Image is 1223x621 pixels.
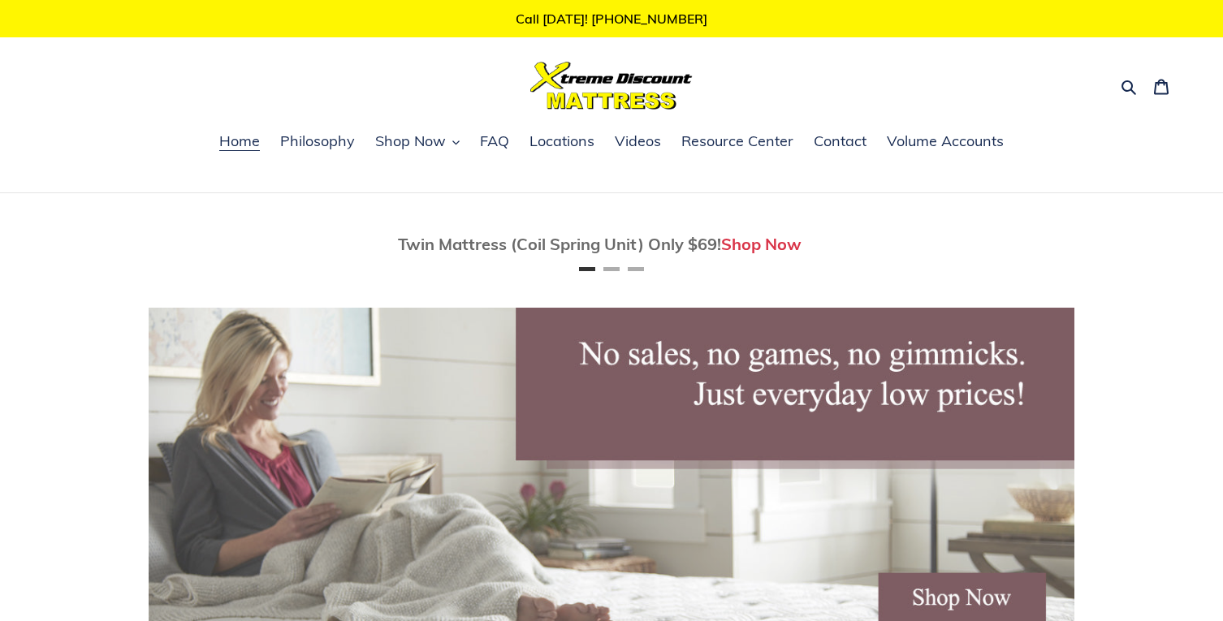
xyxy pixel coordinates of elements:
a: Philosophy [272,130,363,154]
img: Xtreme Discount Mattress [530,62,693,110]
span: Philosophy [280,132,355,151]
a: Contact [806,130,875,154]
span: Twin Mattress (Coil Spring Unit) Only $69! [398,234,721,254]
button: Page 2 [603,267,620,271]
a: Home [211,130,268,154]
span: Videos [615,132,661,151]
span: Home [219,132,260,151]
button: Page 1 [579,267,595,271]
button: Shop Now [367,130,468,154]
span: FAQ [480,132,509,151]
a: Shop Now [721,234,802,254]
span: Volume Accounts [887,132,1004,151]
span: Contact [814,132,866,151]
a: Videos [607,130,669,154]
span: Locations [529,132,594,151]
a: Locations [521,130,603,154]
a: Resource Center [673,130,802,154]
button: Page 3 [628,267,644,271]
a: Volume Accounts [879,130,1012,154]
span: Resource Center [681,132,793,151]
span: Shop Now [375,132,446,151]
a: FAQ [472,130,517,154]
